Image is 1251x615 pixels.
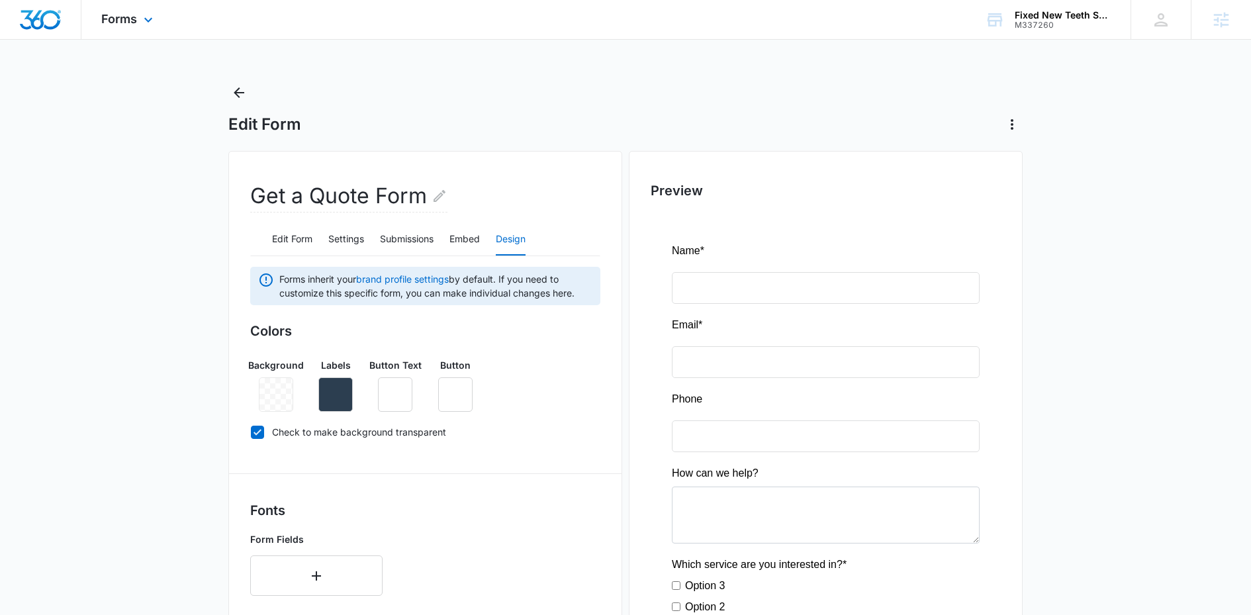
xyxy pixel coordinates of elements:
h3: Colors [250,321,600,341]
button: Embed [449,224,480,256]
button: Actions [1001,114,1023,135]
label: Option 2 [13,356,53,372]
span: Submit [136,491,171,503]
p: Labels [321,358,351,372]
label: General Inquiry [13,377,85,393]
p: Form Fields [250,532,383,546]
div: account id [1015,21,1111,30]
label: Option 3 [13,335,53,351]
button: Design [496,224,526,256]
a: brand profile settings [356,273,449,285]
h1: Edit Form [228,115,301,134]
button: Submissions [380,224,434,256]
button: Edit Form [272,224,312,256]
p: Button Text [369,358,422,372]
h2: Get a Quote Form [250,180,447,213]
h3: Fonts [250,500,600,520]
p: Button [440,358,471,372]
button: Edit Form Name [432,180,447,212]
label: Check to make background transparent [250,425,600,439]
h2: Preview [651,181,1001,201]
button: Settings [328,224,364,256]
p: Background [248,358,304,372]
div: account name [1015,10,1111,21]
button: Back [228,82,250,103]
span: Forms [101,12,137,26]
span: Forms inherit your by default. If you need to customize this specific form, you can make individu... [279,272,592,300]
